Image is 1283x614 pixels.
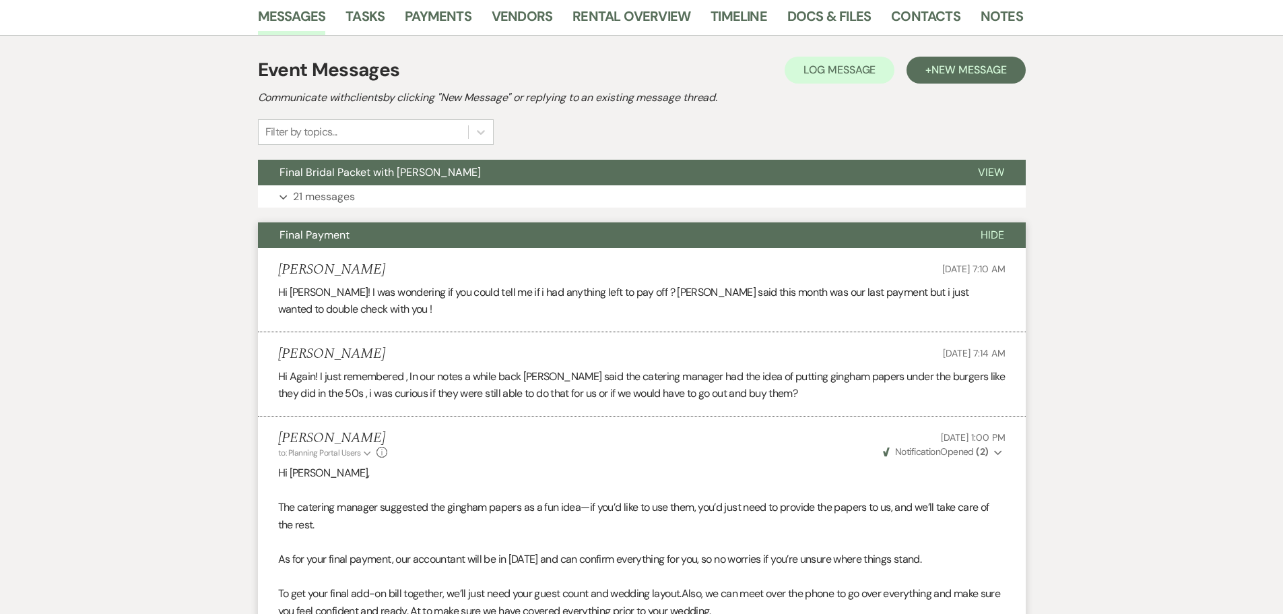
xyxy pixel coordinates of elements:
[978,165,1004,179] span: View
[405,5,471,35] a: Payments
[258,222,959,248] button: Final Payment
[346,5,385,35] a: Tasks
[278,284,1006,318] p: Hi [PERSON_NAME]! I was wondering if you could tell me if i had anything left to pay off ? [PERSO...
[265,124,337,140] div: Filter by topics...
[881,445,1006,459] button: NotificationOpened (2)
[956,160,1026,185] button: View
[943,347,1005,359] span: [DATE] 7:14 AM
[787,5,871,35] a: Docs & Files
[258,56,400,84] h1: Event Messages
[278,464,1006,482] p: Hi [PERSON_NAME],
[278,346,385,363] h5: [PERSON_NAME]
[279,165,481,179] span: Final Bridal Packet with [PERSON_NAME]
[981,228,1004,242] span: Hide
[942,263,1005,275] span: [DATE] 7:10 AM
[278,448,361,458] span: to: Planning Portal Users
[891,5,960,35] a: Contacts
[278,430,388,447] h5: [PERSON_NAME]
[895,446,940,458] span: Notification
[278,447,374,459] button: to: Planning Portal Users
[258,160,956,185] button: Final Bridal Packet with [PERSON_NAME]
[572,5,690,35] a: Rental Overview
[785,57,894,84] button: Log Message
[883,446,989,458] span: Opened
[931,63,1006,77] span: New Message
[278,499,1006,533] p: The catering manager suggested the gingham papers as a fun idea—if you’d like to use them, you’d ...
[293,188,355,206] p: 21 messages
[278,551,1006,568] p: As for your final payment, our accountant will be in [DATE] and can confirm everything for you, s...
[976,446,988,458] strong: ( 2 )
[258,185,1026,208] button: 21 messages
[279,228,350,242] span: Final Payment
[711,5,767,35] a: Timeline
[258,90,1026,106] h2: Communicate with clients by clicking "New Message" or replying to an existing message thread.
[492,5,552,35] a: Vendors
[258,5,326,35] a: Messages
[941,431,1005,443] span: [DATE] 1:00 PM
[803,63,876,77] span: Log Message
[278,262,385,278] h5: [PERSON_NAME]
[907,57,1025,84] button: +New Message
[278,368,1006,402] p: Hi Again! I just remembered , In our notes a while back [PERSON_NAME] said the catering manager h...
[959,222,1026,248] button: Hide
[981,5,1023,35] a: Notes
